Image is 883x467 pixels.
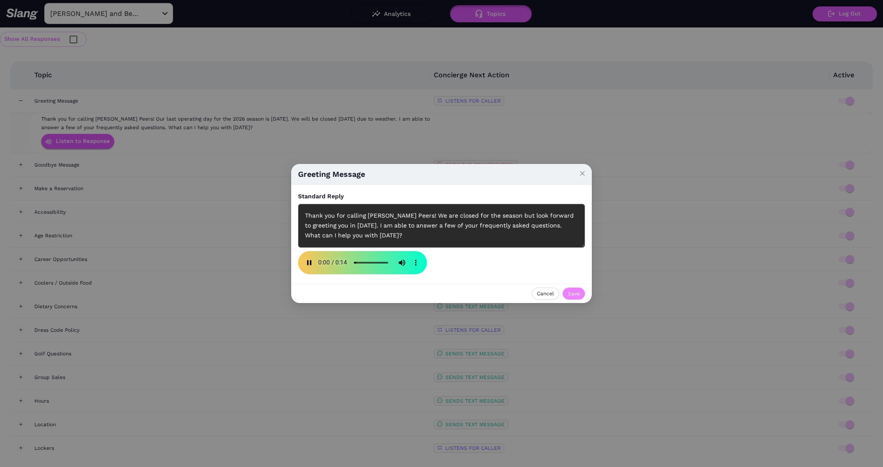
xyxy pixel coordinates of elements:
div: Thank you for calling [PERSON_NAME] Peers! We are closed for the season but look forward to greet... [298,204,585,248]
h4: Greeting Message [298,169,585,179]
span: Save [568,289,580,298]
span: close [579,170,585,176]
button: Save [563,288,585,300]
h5: Standard Reply [298,192,585,201]
span: Cancel [537,289,554,298]
button: Close [573,164,592,183]
button: Cancel [532,288,559,300]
